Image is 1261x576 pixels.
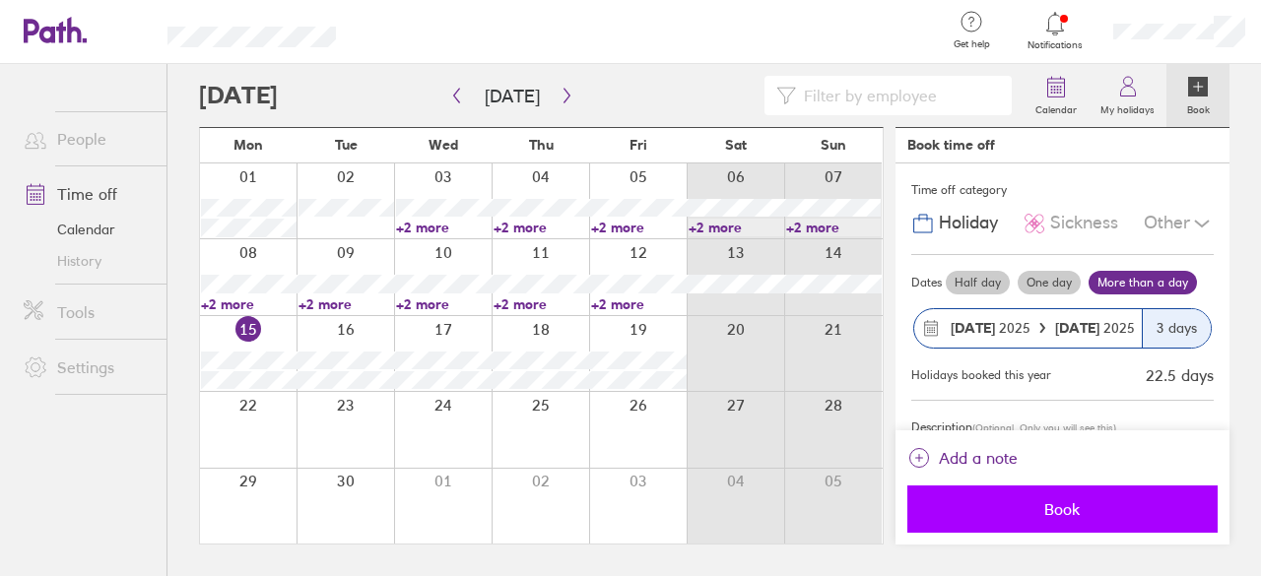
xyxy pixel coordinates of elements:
[1175,98,1222,116] label: Book
[939,442,1018,474] span: Add a note
[921,500,1204,518] span: Book
[821,137,846,153] span: Sun
[8,214,166,245] a: Calendar
[396,219,492,236] a: +2 more
[8,174,166,214] a: Time off
[1089,64,1166,127] a: My holidays
[1050,213,1118,233] span: Sickness
[630,137,647,153] span: Fri
[911,368,1051,382] div: Holidays booked this year
[1142,309,1211,348] div: 3 days
[1018,271,1081,294] label: One day
[911,175,1214,205] div: Time off category
[911,298,1214,358] button: [DATE] 2025[DATE] 20253 days
[8,348,166,387] a: Settings
[940,38,1004,50] span: Get help
[951,320,1030,336] span: 2025
[911,419,972,434] span: Description
[201,295,297,313] a: +2 more
[907,442,1018,474] button: Add a note
[725,137,747,153] span: Sat
[946,271,1010,294] label: Half day
[1146,366,1214,384] div: 22.5 days
[335,137,358,153] span: Tue
[1144,205,1214,242] div: Other
[1024,98,1089,116] label: Calendar
[233,137,263,153] span: Mon
[469,80,556,112] button: [DATE]
[8,245,166,277] a: History
[796,77,1000,114] input: Filter by employee
[911,276,942,289] span: Dates
[591,295,687,313] a: +2 more
[8,119,166,159] a: People
[8,292,166,332] a: Tools
[786,219,882,236] a: +2 more
[907,137,995,153] div: Book time off
[907,485,1218,533] button: Book
[529,137,554,153] span: Thu
[939,213,998,233] span: Holiday
[1089,271,1197,294] label: More than a day
[1024,10,1088,51] a: Notifications
[1024,64,1089,127] a: Calendar
[396,295,492,313] a: +2 more
[494,295,589,313] a: +2 more
[1055,320,1135,336] span: 2025
[1024,39,1088,51] span: Notifications
[494,219,589,236] a: +2 more
[591,219,687,236] a: +2 more
[951,319,995,337] strong: [DATE]
[689,219,784,236] a: +2 more
[1166,64,1229,127] a: Book
[1089,98,1166,116] label: My holidays
[429,137,458,153] span: Wed
[299,295,394,313] a: +2 more
[972,421,1116,434] span: (Optional. Only you will see this)
[1055,319,1103,337] strong: [DATE]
